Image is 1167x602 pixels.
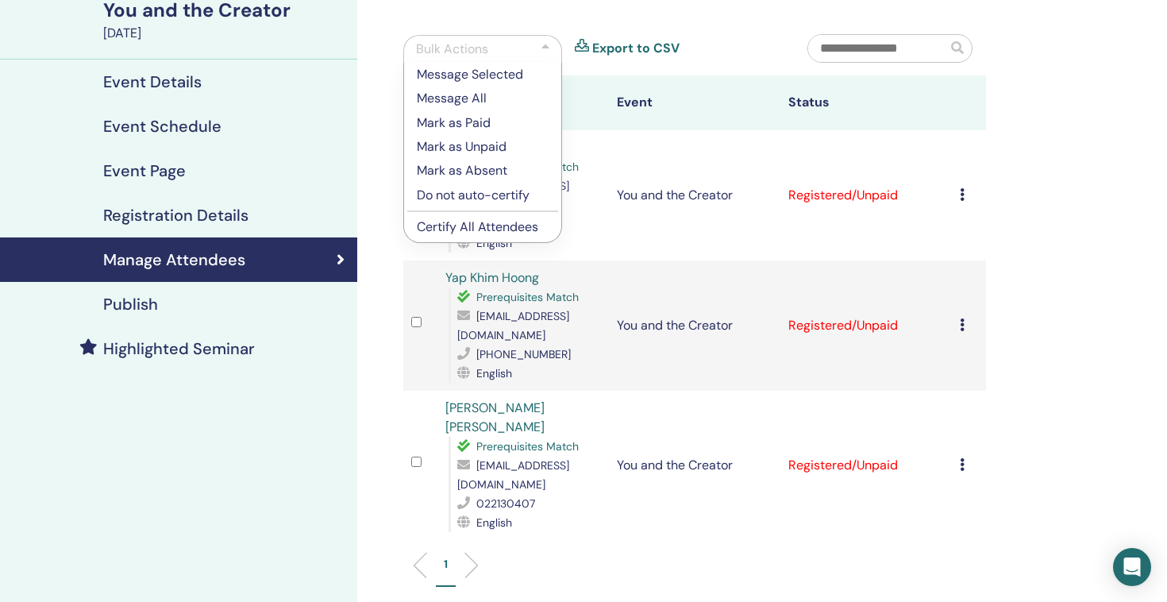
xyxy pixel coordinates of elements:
[417,186,549,205] p: Do not auto-certify
[417,218,549,237] p: Certify All Attendees
[103,250,245,269] h4: Manage Attendees
[103,117,221,136] h4: Event Schedule
[444,556,448,573] p: 1
[103,206,248,225] h4: Registration Details
[476,236,512,250] span: English
[103,161,186,180] h4: Event Page
[103,295,158,314] h4: Publish
[609,260,780,391] td: You and the Creator
[476,366,512,380] span: English
[476,290,579,304] span: Prerequisites Match
[457,458,569,492] span: [EMAIL_ADDRESS][DOMAIN_NAME]
[103,24,348,43] div: [DATE]
[476,515,512,530] span: English
[476,439,579,453] span: Prerequisites Match
[103,72,202,91] h4: Event Details
[417,114,549,133] p: Mark as Paid
[417,161,549,180] p: Mark as Absent
[416,40,488,59] div: Bulk Actions
[1113,548,1151,586] div: Open Intercom Messenger
[417,89,549,108] p: Message All
[592,39,680,58] a: Export to CSV
[417,65,549,84] p: Message Selected
[445,399,545,435] a: [PERSON_NAME] [PERSON_NAME]
[417,137,549,156] p: Mark as Unpaid
[609,391,780,540] td: You and the Creator
[103,339,255,358] h4: Highlighted Seminar
[780,75,952,130] th: Status
[609,130,780,260] td: You and the Creator
[457,309,569,342] span: [EMAIL_ADDRESS][DOMAIN_NAME]
[609,75,780,130] th: Event
[476,496,535,511] span: 022130407
[476,347,571,361] span: [PHONE_NUMBER]
[445,269,539,286] a: Yap Khim Hoong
